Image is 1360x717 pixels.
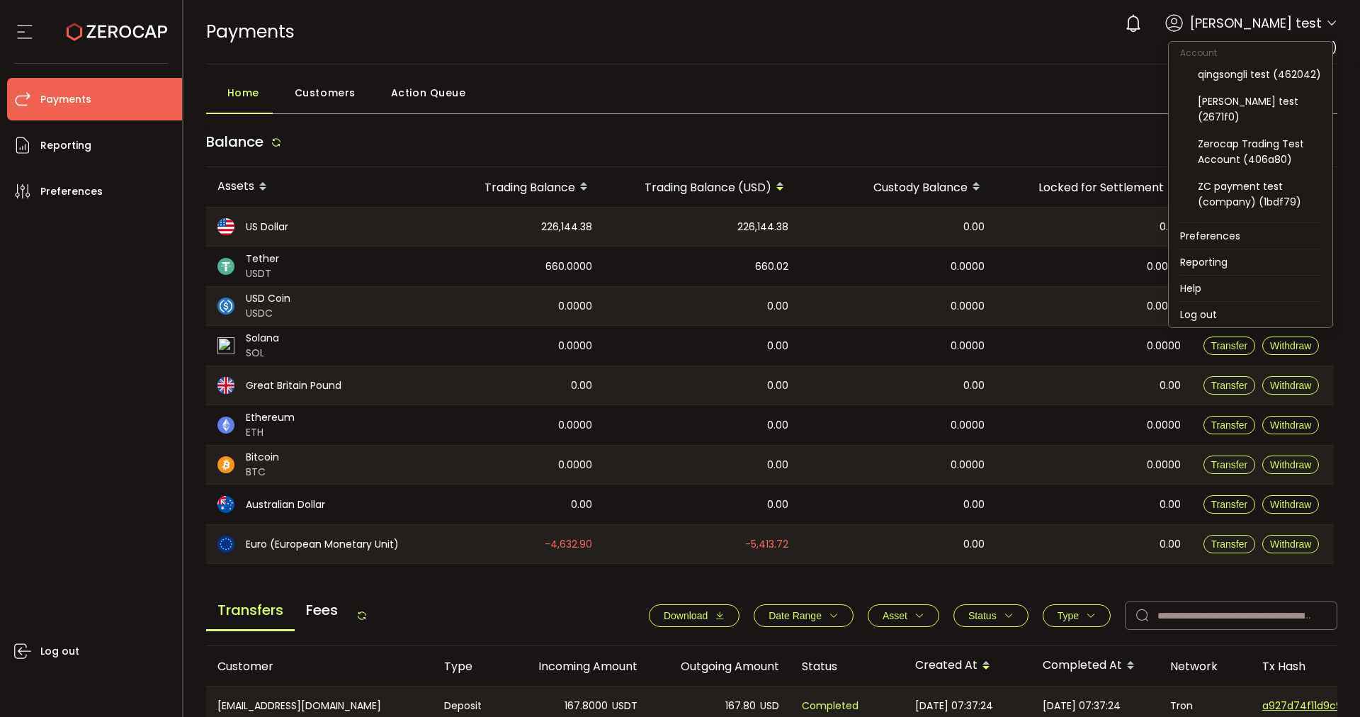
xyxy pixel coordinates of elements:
span: Bitcoin [246,450,279,465]
span: 660.02 [755,259,788,275]
span: -5,413.72 [745,536,788,553]
span: 0.0000 [951,417,985,434]
img: usdc_portfolio.svg [217,298,234,315]
span: 0.00 [571,497,592,513]
div: Trading Balance [426,175,603,199]
img: eth_portfolio.svg [217,417,234,434]
span: Fees [295,591,349,629]
button: Withdraw [1262,535,1319,553]
button: Withdraw [1262,495,1319,514]
span: 226,144.38 [541,219,592,235]
div: Assets [206,175,426,199]
span: USDT [246,266,279,281]
span: 0.00 [767,298,788,315]
span: 0.00 [767,378,788,394]
span: 0.00 [963,497,985,513]
span: Account [1169,47,1228,59]
button: Date Range [754,604,854,627]
span: Customers [295,79,356,107]
span: Transfer [1211,499,1248,510]
span: 167.80 [725,698,756,714]
span: 0.0000 [951,259,985,275]
img: usdt_portfolio.svg [217,258,234,275]
span: 0.00 [1160,219,1181,235]
img: sol_portfolio.svg [217,337,234,354]
span: 0.0000 [558,417,592,434]
span: 0.0000 [1147,259,1181,275]
span: 0.00 [767,457,788,473]
div: [PERSON_NAME] test (2671f0) [1198,94,1321,125]
span: Type [1058,610,1079,621]
span: 660.0000 [545,259,592,275]
div: Custody Balance [800,175,996,199]
iframe: Chat Widget [1188,564,1360,717]
button: Type [1043,604,1111,627]
button: Withdraw [1262,456,1319,474]
span: 0.0000 [558,338,592,354]
span: Australian Dollar [246,497,325,512]
div: Trading Balance (USD) [603,175,800,199]
span: 0.00 [963,219,985,235]
li: Reporting [1169,249,1332,275]
span: Status [968,610,997,621]
li: Help [1169,276,1332,301]
span: Preferences [40,181,103,202]
span: Withdraw [1270,340,1311,351]
span: 0.0000 [951,298,985,315]
span: 0.00 [767,417,788,434]
span: ETH [246,425,295,440]
span: 0.00 [963,378,985,394]
span: Action Queue [391,79,466,107]
span: SOL [246,346,279,361]
span: 226,144.38 [737,219,788,235]
span: 0.0000 [1147,298,1181,315]
span: USDT [612,698,637,714]
span: 0.0000 [558,298,592,315]
span: Transfer [1211,459,1248,470]
span: Transfer [1211,538,1248,550]
div: Outgoing Amount [649,658,790,674]
button: Transfer [1203,456,1256,474]
img: eur_portfolio.svg [217,536,234,553]
span: USDC [246,306,290,321]
span: Download [664,610,708,621]
span: Transfer [1211,380,1248,391]
div: Network [1159,658,1251,674]
div: qingsongli test (462042) [1198,67,1321,82]
img: usd_portfolio.svg [217,218,234,235]
span: [DATE] 07:37:24 [1043,698,1121,714]
span: 0.00 [963,536,985,553]
span: Great Britain Pound [246,378,341,393]
img: aud_portfolio.svg [217,496,234,513]
div: Completed At [1031,654,1159,678]
button: Transfer [1203,376,1256,395]
span: Payments [206,19,295,44]
div: ZC payment test (company) (1bdf79) [1198,179,1321,210]
span: Withdraw [1270,538,1311,550]
span: 0.0000 [1147,338,1181,354]
span: 167.8000 [565,698,608,714]
div: Created At [904,654,1031,678]
button: Asset [868,604,939,627]
span: Withdraw [1270,419,1311,431]
span: USD [760,698,779,714]
button: Withdraw [1262,376,1319,395]
div: Customer [206,658,433,674]
span: Asset [883,610,907,621]
span: Tether [246,252,279,266]
span: Withdraw [1270,380,1311,391]
span: 0.0000 [1147,417,1181,434]
span: US Dollar [246,220,288,235]
span: Euro (European Monetary Unit) [246,537,399,552]
span: Payments [40,89,91,110]
span: -4,632.90 [545,536,592,553]
span: 0.0000 [558,457,592,473]
span: 0.00 [1160,497,1181,513]
li: Log out [1169,302,1332,327]
span: FP Markets LLC (9d68b6) [1198,40,1337,56]
span: Log out [40,641,79,662]
button: Download [649,604,739,627]
div: Incoming Amount [507,658,649,674]
span: Balance [206,132,263,152]
span: Transfer [1211,419,1248,431]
